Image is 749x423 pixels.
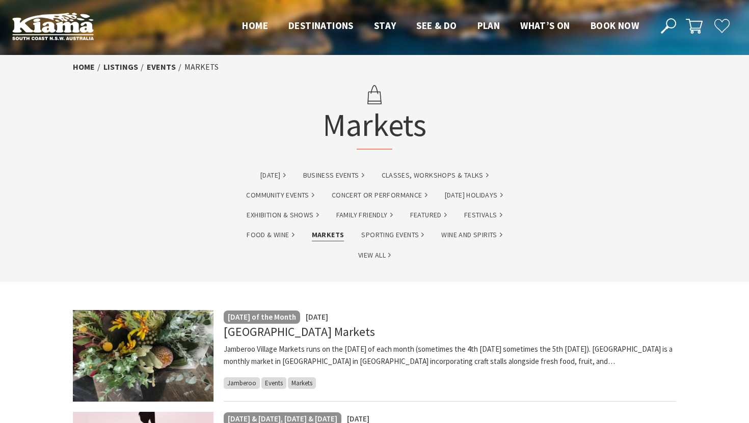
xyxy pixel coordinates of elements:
[358,249,391,261] a: View All
[12,12,94,40] img: Kiama Logo
[410,209,447,221] a: Featured
[228,311,296,323] p: [DATE] of the Month
[246,189,314,201] a: Community Events
[73,62,95,72] a: Home
[312,229,344,241] a: Markets
[232,18,649,35] nav: Main Menu
[382,170,489,181] a: Classes, Workshops & Talks
[103,62,138,72] a: listings
[520,19,570,32] span: What’s On
[374,19,396,32] span: Stay
[242,19,268,32] span: Home
[464,209,502,221] a: Festivals
[184,61,219,74] li: Markets
[247,209,318,221] a: Exhibition & Shows
[361,229,424,241] a: Sporting Events
[288,377,316,389] span: Markets
[260,170,285,181] a: [DATE]
[303,170,364,181] a: Business Events
[477,19,500,32] span: Plan
[224,377,260,389] span: Jamberoo
[445,189,503,201] a: [DATE] Holidays
[332,189,427,201] a: Concert or Performance
[261,377,286,389] span: Events
[306,312,328,322] span: [DATE]
[224,324,375,340] a: [GEOGRAPHIC_DATA] Markets
[73,310,213,402] img: Native bunches
[147,62,176,72] a: Events
[247,229,294,241] a: Food & Wine
[441,229,502,241] a: Wine and Spirits
[591,19,639,32] span: Book now
[336,209,393,221] a: Family Friendly
[416,19,457,32] span: See & Do
[323,79,426,150] h1: Markets
[288,19,354,32] span: Destinations
[224,343,676,368] p: Jamberoo Village Markets runs on the [DATE] of each month (sometimes the 4th [DATE] sometimes the...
